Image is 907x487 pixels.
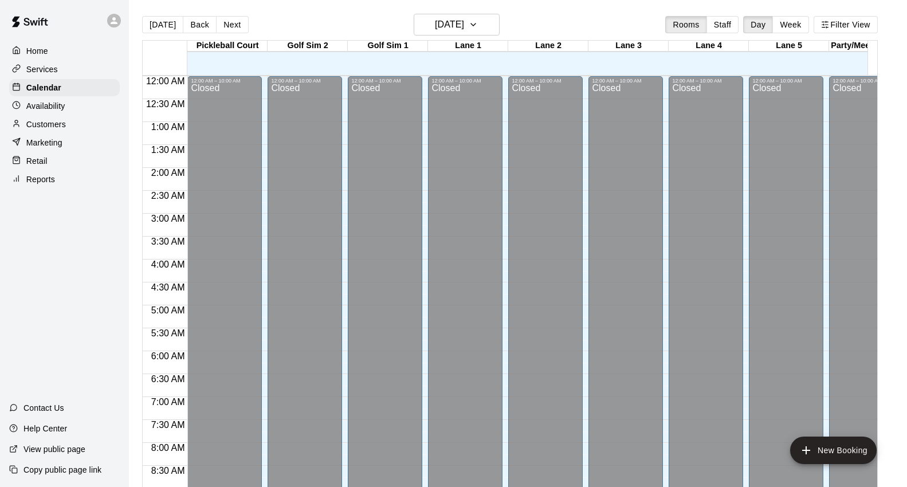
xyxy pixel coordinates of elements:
[271,78,339,84] div: 12:00 AM – 10:00 AM
[26,45,48,57] p: Home
[9,134,120,151] a: Marketing
[23,423,67,434] p: Help Center
[148,351,188,361] span: 6:00 AM
[26,82,61,93] p: Calendar
[752,78,820,84] div: 12:00 AM – 10:00 AM
[743,16,773,33] button: Day
[148,443,188,453] span: 8:00 AM
[9,79,120,96] a: Calendar
[428,41,508,52] div: Lane 1
[148,191,188,201] span: 2:30 AM
[148,397,188,407] span: 7:00 AM
[592,78,659,84] div: 12:00 AM – 10:00 AM
[9,152,120,170] a: Retail
[9,171,120,188] a: Reports
[26,137,62,148] p: Marketing
[148,237,188,246] span: 3:30 AM
[148,214,188,223] span: 3:00 AM
[435,17,464,33] h6: [DATE]
[148,420,188,430] span: 7:30 AM
[183,16,217,33] button: Back
[833,78,900,84] div: 12:00 AM – 10:00 AM
[148,328,188,338] span: 5:30 AM
[414,14,500,36] button: [DATE]
[749,41,829,52] div: Lane 5
[26,155,48,167] p: Retail
[26,100,65,112] p: Availability
[508,41,588,52] div: Lane 2
[9,61,120,78] a: Services
[187,41,268,52] div: Pickleball Court
[23,402,64,414] p: Contact Us
[143,76,188,86] span: 12:00 AM
[348,41,428,52] div: Golf Sim 1
[706,16,739,33] button: Staff
[665,16,706,33] button: Rooms
[9,42,120,60] a: Home
[148,145,188,155] span: 1:30 AM
[9,116,120,133] a: Customers
[588,41,669,52] div: Lane 3
[148,374,188,384] span: 6:30 AM
[148,466,188,476] span: 8:30 AM
[351,78,419,84] div: 12:00 AM – 10:00 AM
[790,437,877,464] button: add
[148,168,188,178] span: 2:00 AM
[9,97,120,115] a: Availability
[26,119,66,130] p: Customers
[142,16,183,33] button: [DATE]
[148,305,188,315] span: 5:00 AM
[26,64,58,75] p: Services
[191,78,258,84] div: 12:00 AM – 10:00 AM
[148,122,188,132] span: 1:00 AM
[26,174,55,185] p: Reports
[512,78,579,84] div: 12:00 AM – 10:00 AM
[148,260,188,269] span: 4:00 AM
[669,41,749,52] div: Lane 4
[23,443,85,455] p: View public page
[148,282,188,292] span: 4:30 AM
[814,16,878,33] button: Filter View
[268,41,348,52] div: Golf Sim 2
[23,464,101,476] p: Copy public page link
[143,99,188,109] span: 12:30 AM
[216,16,248,33] button: Next
[431,78,499,84] div: 12:00 AM – 10:00 AM
[772,16,808,33] button: Week
[672,78,740,84] div: 12:00 AM – 10:00 AM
